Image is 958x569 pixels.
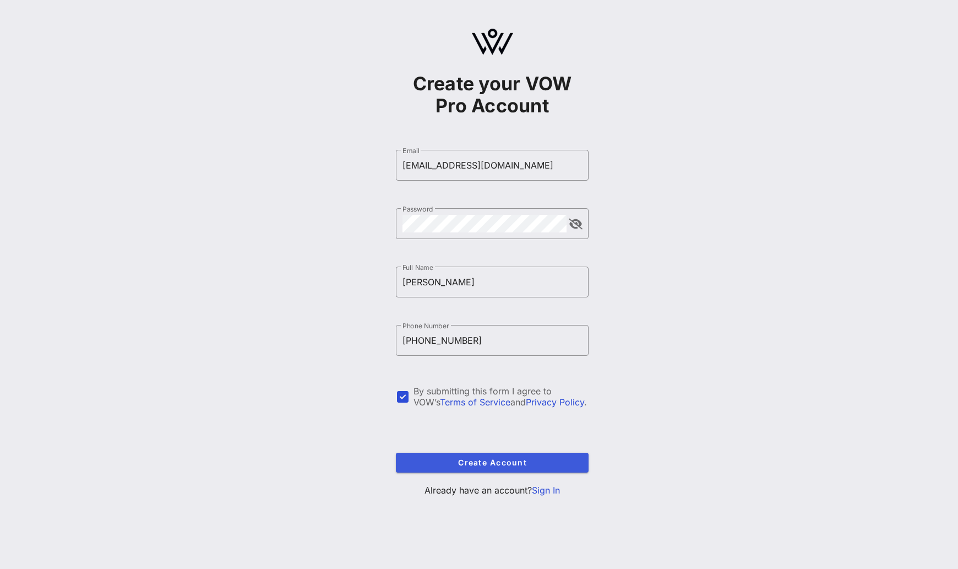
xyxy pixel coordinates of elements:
a: Privacy Policy [526,397,584,408]
span: Create Account [405,458,580,467]
a: Terms of Service [440,397,510,408]
label: Email [402,147,420,155]
a: Sign In [532,485,560,496]
p: Already have an account? [396,484,589,497]
label: Full Name [402,263,433,272]
div: By submitting this form I agree to VOW’s and . [413,386,589,408]
label: Password [402,205,433,213]
button: Create Account [396,453,589,473]
label: Phone Number [402,322,449,330]
img: logo.svg [472,29,513,55]
button: append icon [569,219,583,230]
h1: Create your VOW Pro Account [396,73,589,117]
